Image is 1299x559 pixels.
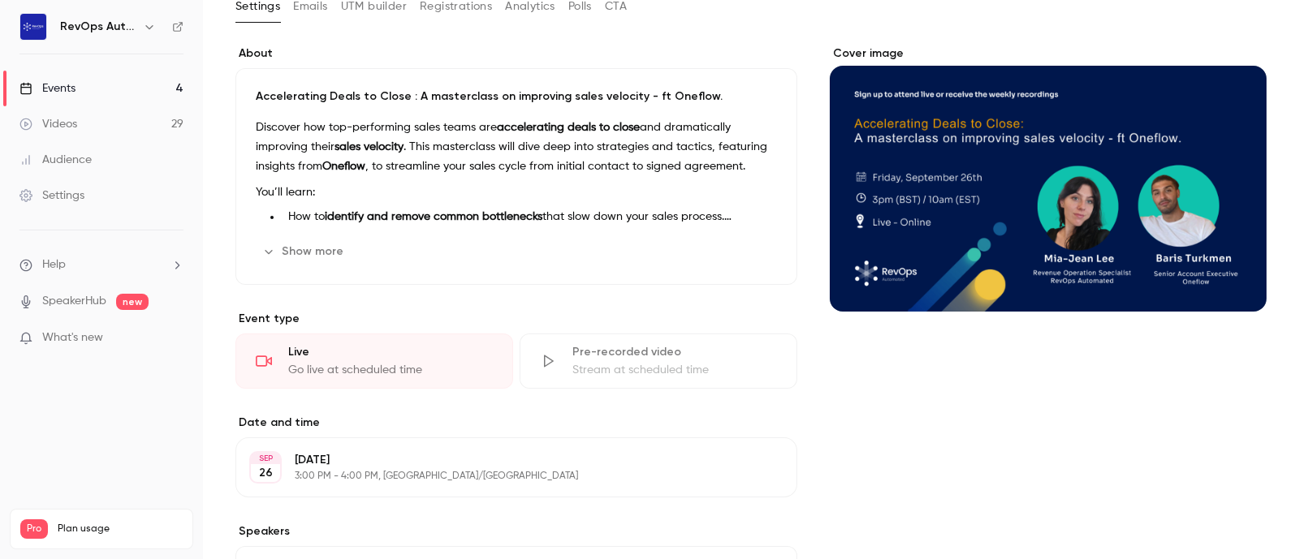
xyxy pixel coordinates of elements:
p: Event type [235,311,797,327]
div: Videos [19,116,77,132]
div: SEP [251,453,280,464]
p: 26 [259,465,273,481]
span: new [116,294,149,310]
span: What's new [42,329,103,346]
button: Show more [256,239,353,264]
div: LiveGo live at scheduled time [235,333,513,389]
div: Pre-recorded videoStream at scheduled time [520,333,797,389]
li: help-dropdown-opener [19,256,183,273]
label: Date and time [235,415,797,431]
p: You’ll learn: [256,183,777,202]
a: SpeakerHub [42,293,106,310]
label: About [235,45,797,62]
div: Go live at scheduled time [288,362,493,378]
img: RevOps Automated [20,14,46,40]
p: Discover how top-performing sales teams are and dramatically improving their . This masterclass w... [256,118,777,176]
p: [DATE] [295,452,711,468]
p: Accelerating Deals to Close : A masterclass on improving sales velocity - ft Oneflow. [256,88,777,105]
label: Speakers [235,523,797,540]
section: Cover image [830,45,1267,312]
h6: RevOps Automated [60,19,136,35]
span: Help [42,256,66,273]
span: Pro [20,519,48,539]
div: Pre-recorded video [572,344,777,360]
strong: Oneflow [322,161,365,172]
strong: sales velocity [334,141,404,153]
div: Events [19,80,76,97]
label: Cover image [830,45,1267,62]
li: How to that slow down your sales process. [282,209,777,226]
strong: identify and remove common bottlenecks [325,211,542,222]
div: Settings [19,187,84,204]
div: Audience [19,152,92,168]
div: Live [288,344,493,360]
strong: accelerating deals to close [497,122,640,133]
span: Plan usage [58,522,183,535]
div: Stream at scheduled time [572,362,777,378]
iframe: Noticeable Trigger [164,331,183,346]
p: 3:00 PM - 4:00 PM, [GEOGRAPHIC_DATA]/[GEOGRAPHIC_DATA] [295,470,711,483]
